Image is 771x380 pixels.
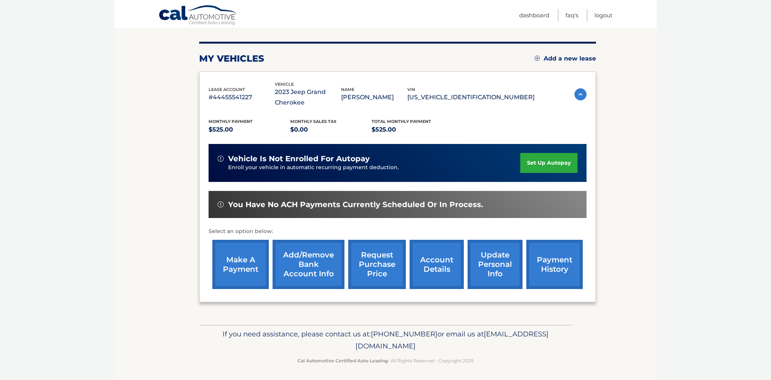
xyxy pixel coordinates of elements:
span: vehicle is not enrolled for autopay [228,154,370,164]
a: request purchase price [348,240,406,289]
strong: Cal Automotive Certified Auto Leasing [297,358,388,363]
h2: my vehicles [199,53,264,64]
p: 2023 Jeep Grand Cherokee [275,87,341,108]
img: add.svg [535,56,540,61]
a: Logout [594,9,613,21]
p: $525.00 [372,124,453,135]
span: You have no ACH payments currently scheduled or in process. [228,200,483,209]
p: Enroll your vehicle in automatic recurring payment deduction. [228,164,520,172]
span: [EMAIL_ADDRESS][DOMAIN_NAME] [355,330,549,350]
p: - All Rights Reserved - Copyright 2025 [204,357,567,365]
p: If you need assistance, please contact us at: or email us at [204,328,567,352]
a: payment history [526,240,583,289]
p: [PERSON_NAME] [341,92,407,103]
p: #44455541227 [209,92,275,103]
a: account details [410,240,464,289]
span: vehicle [275,82,294,87]
p: [US_VEHICLE_IDENTIFICATION_NUMBER] [407,92,535,103]
a: Add/Remove bank account info [273,240,344,289]
p: $0.00 [290,124,372,135]
a: Cal Automotive [158,5,238,27]
span: lease account [209,87,245,92]
a: make a payment [212,240,269,289]
span: [PHONE_NUMBER] [371,330,437,338]
a: FAQ's [565,9,578,21]
a: Add a new lease [535,55,596,62]
a: update personal info [468,240,523,289]
img: alert-white.svg [218,201,224,207]
p: Select an option below: [209,227,587,236]
p: $525.00 [209,124,290,135]
img: accordion-active.svg [574,88,587,100]
span: vin [407,87,415,92]
span: name [341,87,354,92]
a: set up autopay [520,153,577,173]
span: Total Monthly Payment [372,119,431,124]
span: Monthly Payment [209,119,253,124]
img: alert-white.svg [218,156,224,162]
a: Dashboard [519,9,549,21]
span: Monthly sales Tax [290,119,337,124]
